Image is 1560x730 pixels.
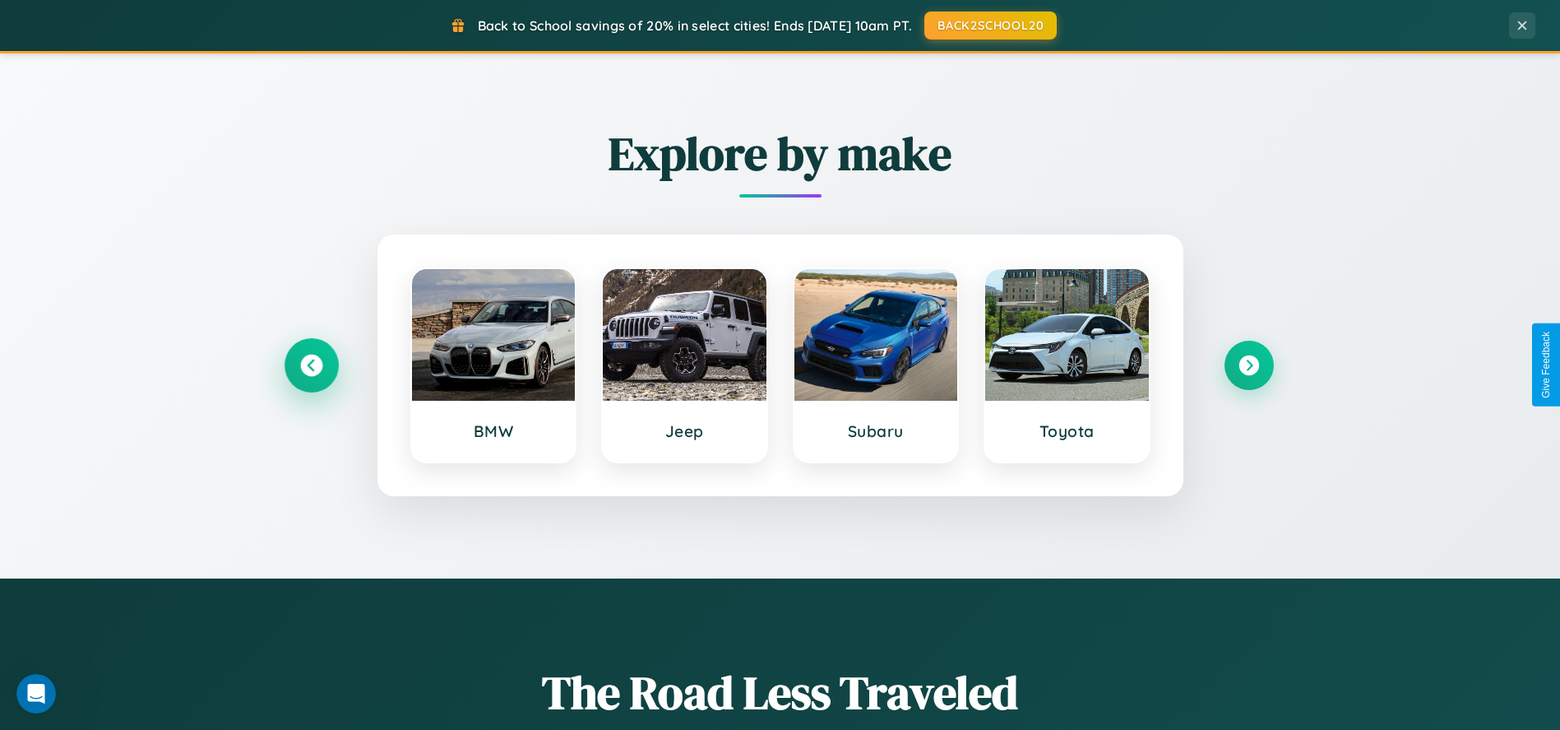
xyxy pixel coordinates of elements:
[619,421,750,441] h3: Jeep
[1540,332,1552,398] div: Give Feedback
[1002,421,1132,441] h3: Toyota
[811,421,942,441] h3: Subaru
[924,12,1057,40] button: BACK2SCHOOL20
[478,17,912,34] span: Back to School savings of 20% in select cities! Ends [DATE] 10am PT.
[16,674,56,714] iframe: Intercom live chat
[287,122,1274,185] h2: Explore by make
[287,661,1274,724] h1: The Road Less Traveled
[428,421,559,441] h3: BMW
